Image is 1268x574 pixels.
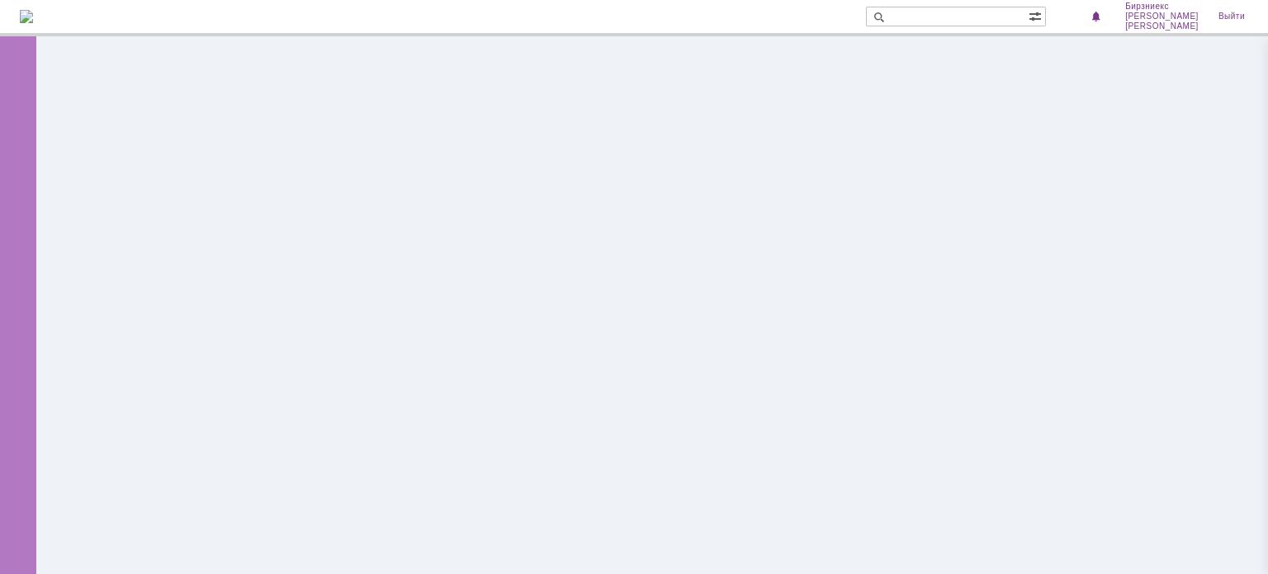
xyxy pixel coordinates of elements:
span: Расширенный поиск [1029,7,1045,23]
span: [PERSON_NAME] [1125,12,1199,21]
img: logo [20,10,33,23]
span: [PERSON_NAME] [1125,21,1199,31]
a: Перейти на домашнюю страницу [20,10,33,23]
span: Бирзниекс [1125,2,1199,12]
